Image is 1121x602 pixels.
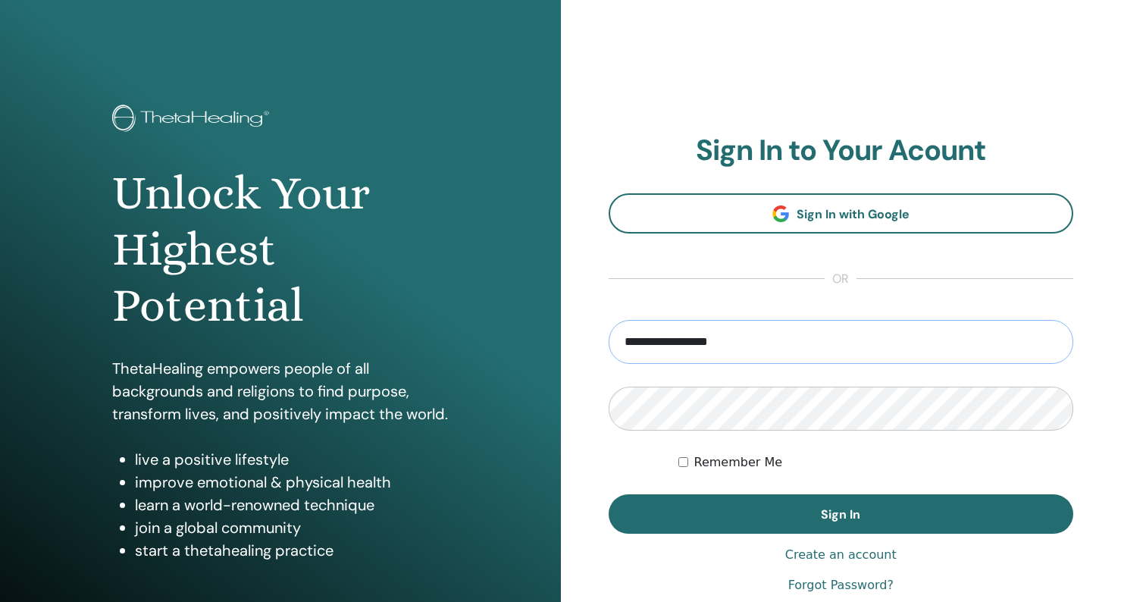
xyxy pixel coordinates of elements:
[694,453,783,472] label: Remember Me
[609,494,1074,534] button: Sign In
[678,453,1073,472] div: Keep me authenticated indefinitely or until I manually logout
[135,494,448,516] li: learn a world-renowned technique
[797,206,910,222] span: Sign In with Google
[609,133,1074,168] h2: Sign In to Your Acount
[112,165,448,334] h1: Unlock Your Highest Potential
[821,506,860,522] span: Sign In
[135,516,448,539] li: join a global community
[135,539,448,562] li: start a thetahealing practice
[825,270,856,288] span: or
[609,193,1074,234] a: Sign In with Google
[788,576,894,594] a: Forgot Password?
[785,546,897,564] a: Create an account
[135,471,448,494] li: improve emotional & physical health
[112,357,448,425] p: ThetaHealing empowers people of all backgrounds and religions to find purpose, transform lives, a...
[135,448,448,471] li: live a positive lifestyle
